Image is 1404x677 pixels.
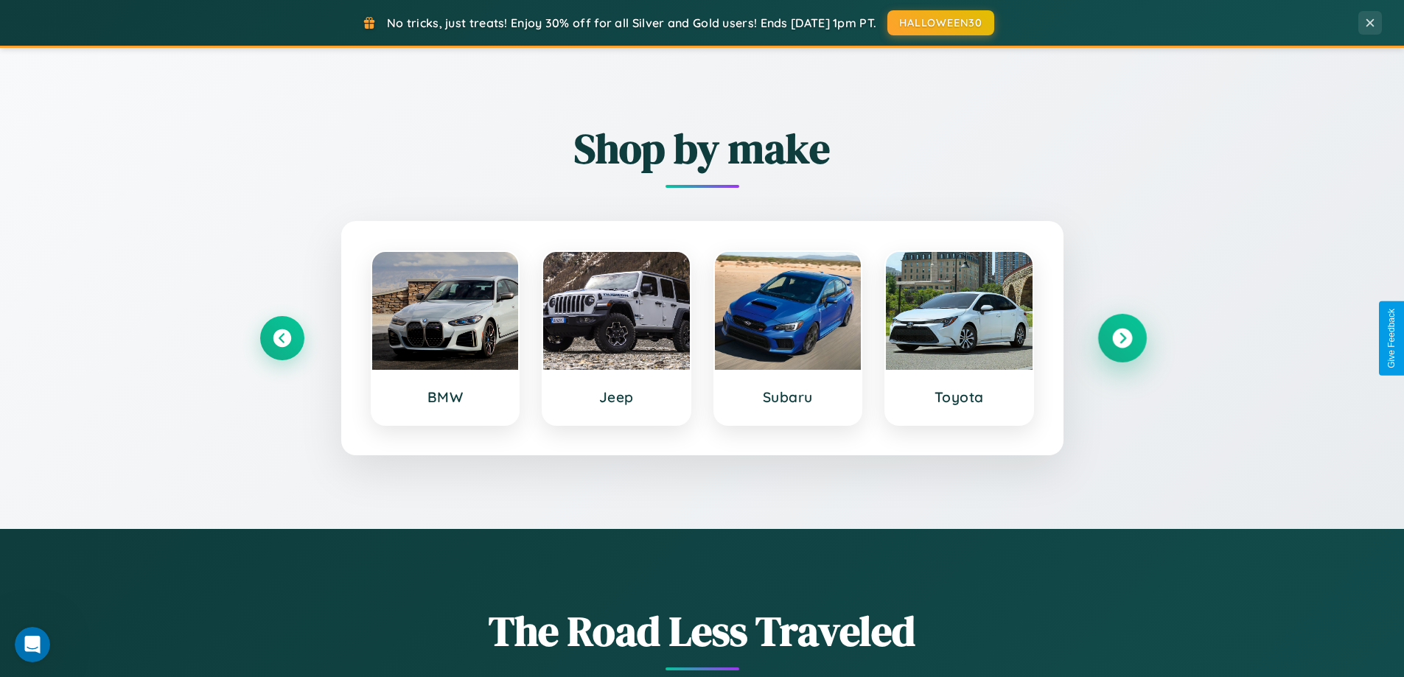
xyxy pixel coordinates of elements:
h3: Toyota [901,388,1018,406]
div: Give Feedback [1386,309,1397,368]
h1: The Road Less Traveled [260,603,1145,659]
h3: BMW [387,388,504,406]
iframe: Intercom live chat [15,627,50,662]
span: No tricks, just treats! Enjoy 30% off for all Silver and Gold users! Ends [DATE] 1pm PT. [387,15,876,30]
h2: Shop by make [260,120,1145,177]
button: HALLOWEEN30 [887,10,994,35]
h3: Subaru [730,388,847,406]
h3: Jeep [558,388,675,406]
